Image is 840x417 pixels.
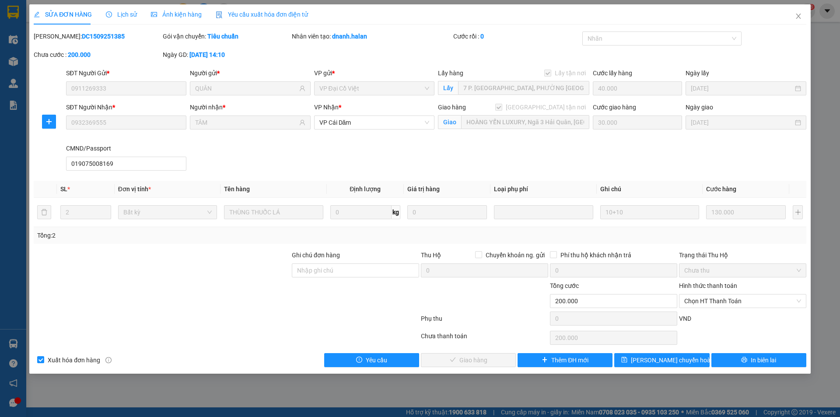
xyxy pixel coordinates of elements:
[593,70,632,77] label: Cước lấy hàng
[490,181,596,198] th: Loại phụ phí
[593,104,636,111] label: Cước giao hàng
[37,231,324,240] div: Tổng: 2
[593,116,682,130] input: Cước giao hàng
[195,84,297,93] input: Tên người gửi
[686,70,709,77] label: Ngày lấy
[105,357,112,363] span: info-circle
[151,11,157,18] span: picture
[557,250,635,260] span: Phí thu hộ khách nhận trả
[691,118,793,127] input: Ngày giao
[224,205,323,219] input: VD: Bàn, Ghế
[118,186,151,193] span: Đơn vị tính
[518,353,612,367] button: plusThêm ĐH mới
[706,186,736,193] span: Cước hàng
[34,50,161,60] div: Chưa cước :
[299,85,305,91] span: user
[292,252,340,259] label: Ghi chú đơn hàng
[123,206,212,219] span: Bất kỳ
[163,50,290,60] div: Ngày GD:
[691,84,793,93] input: Ngày lấy
[684,264,801,277] span: Chưa thu
[593,81,682,95] input: Cước lấy hàng
[550,282,579,289] span: Tổng cước
[421,353,516,367] button: checkGiao hàng
[190,102,310,112] div: Người nhận
[453,32,581,41] div: Cước rồi :
[621,357,627,364] span: save
[482,250,548,260] span: Chuyển khoản ng. gửi
[679,282,737,289] label: Hình thức thanh toán
[614,353,709,367] button: save[PERSON_NAME] chuyển hoàn
[502,102,589,112] span: [GEOGRAPHIC_DATA] tận nơi
[706,205,786,219] input: 0
[44,355,104,365] span: Xuất hóa đơn hàng
[480,33,484,40] b: 0
[350,186,381,193] span: Định lượng
[190,68,310,78] div: Người gửi
[324,353,419,367] button: exclamation-circleYêu cầu
[68,51,91,58] b: 200.000
[438,81,458,95] span: Lấy
[597,181,703,198] th: Ghi chú
[438,115,461,129] span: Giao
[216,11,308,18] span: Yêu cầu xuất hóa đơn điện tử
[195,118,297,127] input: Tên người nhận
[356,357,362,364] span: exclamation-circle
[751,355,776,365] span: In biên lai
[163,32,290,41] div: Gói vận chuyển:
[37,205,51,219] button: delete
[551,68,589,78] span: Lấy tận nơi
[34,11,40,18] span: edit
[224,186,250,193] span: Tên hàng
[407,186,440,193] span: Giá trị hàng
[461,115,589,129] input: Giao tận nơi
[438,70,463,77] span: Lấy hàng
[207,33,238,40] b: Tiêu chuẩn
[216,11,223,18] img: icon
[106,11,112,18] span: clock-circle
[66,68,186,78] div: SĐT Người Gửi
[686,104,713,111] label: Ngày giao
[189,51,225,58] b: [DATE] 14:10
[407,205,487,219] input: 0
[299,119,305,126] span: user
[314,104,339,111] span: VP Nhận
[34,32,161,41] div: [PERSON_NAME]:
[319,82,429,95] span: VP Đại Cồ Việt
[421,252,441,259] span: Thu Hộ
[366,355,387,365] span: Yêu cầu
[711,353,806,367] button: printerIn biên lai
[542,357,548,364] span: plus
[106,11,137,18] span: Lịch sử
[60,186,67,193] span: SL
[741,357,747,364] span: printer
[438,104,466,111] span: Giao hàng
[392,205,400,219] span: kg
[82,33,125,40] b: DC1509251385
[42,118,56,125] span: plus
[34,11,92,18] span: SỬA ĐƠN HÀNG
[679,250,806,260] div: Trạng thái Thu Hộ
[151,11,202,18] span: Ảnh kiện hàng
[786,4,811,29] button: Close
[332,33,367,40] b: dnanh.halan
[458,81,589,95] input: Lấy tận nơi
[793,205,802,219] button: plus
[631,355,714,365] span: [PERSON_NAME] chuyển hoàn
[420,314,549,329] div: Phụ thu
[66,102,186,112] div: SĐT Người Nhận
[319,116,429,129] span: VP Cái Dăm
[66,144,186,153] div: CMND/Passport
[420,331,549,347] div: Chưa thanh toán
[292,32,451,41] div: Nhân viên tạo:
[600,205,699,219] input: Ghi Chú
[292,263,419,277] input: Ghi chú đơn hàng
[795,13,802,20] span: close
[551,355,588,365] span: Thêm ĐH mới
[314,68,434,78] div: VP gửi
[42,115,56,129] button: plus
[679,315,691,322] span: VND
[684,294,801,308] span: Chọn HT Thanh Toán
